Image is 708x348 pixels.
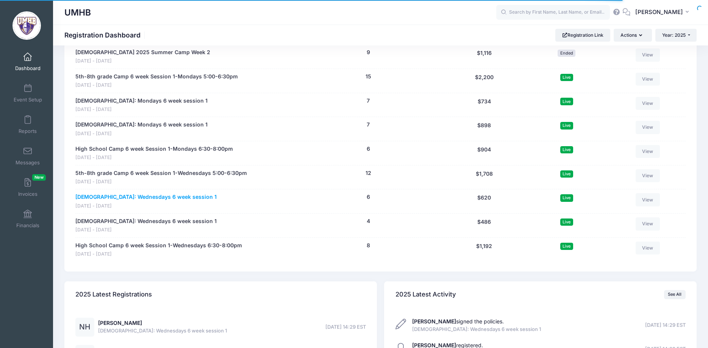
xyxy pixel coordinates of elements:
a: View [636,145,660,158]
button: 15 [366,73,371,81]
a: [PERSON_NAME] [98,320,142,326]
span: [DATE] - [DATE] [75,130,208,137]
span: [DATE] - [DATE] [75,203,217,210]
span: [DATE] - [DATE] [75,251,242,258]
span: [DATE] - [DATE] [75,58,210,65]
div: $1,116 [442,48,527,65]
a: [DEMOGRAPHIC_DATA] 2025 Summer Camp Week 2 [75,48,210,56]
span: Year: 2025 [662,32,686,38]
a: High School Camp 6 week Session 1-Mondays 6:30-8:00pm [75,145,233,153]
a: See All [664,290,686,299]
h4: 2025 Latest Activity [395,284,456,305]
a: [DEMOGRAPHIC_DATA]: Wednesdays 6 week session 1 [75,193,217,201]
input: Search by First Name, Last Name, or Email... [496,5,610,20]
a: [PERSON_NAME]signed the policies. [412,318,504,325]
a: View [636,169,660,182]
a: Event Setup [10,80,46,106]
a: Reports [10,111,46,138]
h1: Registration Dashboard [64,31,147,39]
span: Live [560,146,573,153]
button: Actions [614,29,652,42]
button: 9 [367,48,370,56]
span: [DATE] - [DATE] [75,82,238,89]
div: $1,708 [442,169,527,186]
a: View [636,217,660,230]
button: [PERSON_NAME] [630,4,697,21]
span: Live [560,194,573,201]
span: [DEMOGRAPHIC_DATA]: Wednesdays 6 week session 1 [98,327,227,335]
span: Dashboard [15,65,41,72]
button: 6 [367,193,370,201]
span: [DATE] 14:29 EST [325,323,366,331]
a: View [636,73,660,86]
div: $620 [442,193,527,209]
a: 5th-8th grade Camp 6 week Session 1-Wednesdays 5:00-6:30pm [75,169,247,177]
span: Messages [16,159,40,166]
button: 12 [366,169,371,177]
h1: UMHB [64,4,91,21]
button: 7 [367,97,370,105]
a: View [636,48,660,61]
span: Invoices [18,191,38,197]
a: [DEMOGRAPHIC_DATA]: Mondays 6 week session 1 [75,121,208,129]
span: Ended [558,50,575,57]
a: 5th-8th grade Camp 6 week Session 1-Mondays 5:00-6:30pm [75,73,238,81]
button: Year: 2025 [655,29,697,42]
div: $486 [442,217,527,234]
span: Event Setup [14,97,42,103]
span: Live [560,98,573,105]
a: View [636,97,660,110]
div: $1,192 [442,242,527,258]
span: [DATE] - [DATE] [75,106,208,113]
div: $734 [442,97,527,113]
a: [DEMOGRAPHIC_DATA]: Wednesdays 6 week session 1 [75,217,217,225]
a: NH [75,324,94,331]
button: 6 [367,145,370,153]
span: [DEMOGRAPHIC_DATA]: Wednesdays 6 week session 1 [412,326,541,333]
strong: [PERSON_NAME] [412,318,456,325]
a: Dashboard [10,48,46,75]
span: Live [560,218,573,226]
span: New [32,174,46,181]
span: [DATE] - [DATE] [75,226,217,234]
span: [PERSON_NAME] [635,8,683,16]
img: UMHB [13,11,41,40]
a: Messages [10,143,46,169]
div: NH [75,318,94,337]
button: 7 [367,121,370,129]
a: View [636,242,660,254]
button: 4 [367,217,370,225]
a: View [636,121,660,134]
h4: 2025 Latest Registrations [75,284,152,305]
a: InvoicesNew [10,174,46,201]
span: Live [560,243,573,250]
span: [DATE] - [DATE] [75,154,233,161]
span: [DATE] 14:29 EST [645,321,686,329]
button: 8 [367,242,370,250]
a: High School Camp 6 week Session 1-Wednesdays 6:30-8:00pm [75,242,242,250]
span: Financials [16,222,39,229]
span: Live [560,170,573,178]
div: $904 [442,145,527,161]
span: Live [560,74,573,81]
div: $898 [442,121,527,137]
span: Reports [19,128,37,134]
a: [DEMOGRAPHIC_DATA]: Mondays 6 week session 1 [75,97,208,105]
div: $2,200 [442,73,527,89]
a: Financials [10,206,46,232]
span: [DATE] - [DATE] [75,178,247,186]
a: View [636,193,660,206]
span: Live [560,122,573,129]
a: Registration Link [555,29,610,42]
